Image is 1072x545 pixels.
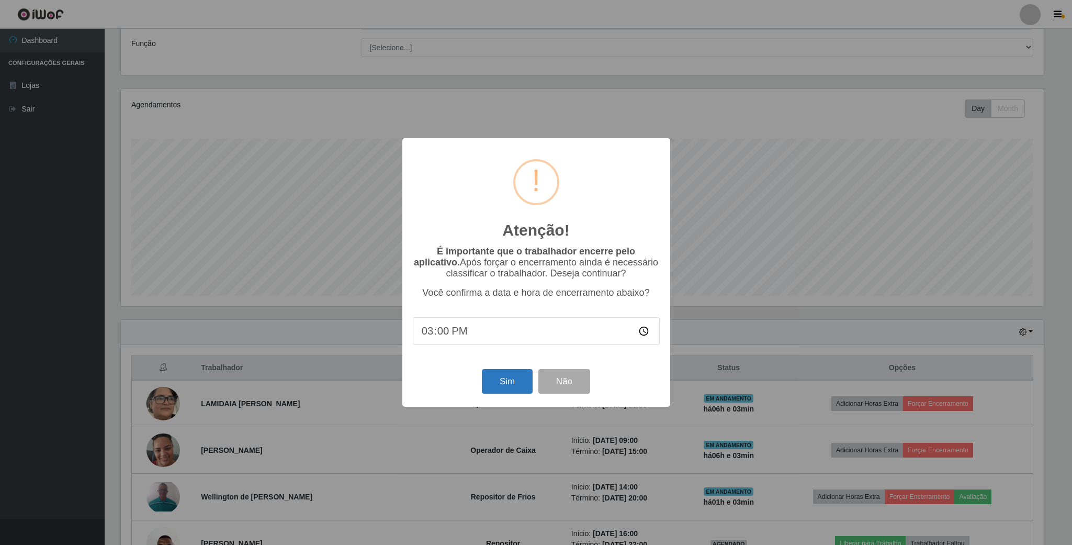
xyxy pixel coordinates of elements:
p: Após forçar o encerramento ainda é necessário classificar o trabalhador. Deseja continuar? [413,246,660,279]
p: Você confirma a data e hora de encerramento abaixo? [413,287,660,298]
b: É importante que o trabalhador encerre pelo aplicativo. [414,246,635,268]
button: Não [538,369,590,394]
button: Sim [482,369,533,394]
h2: Atenção! [502,221,569,240]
